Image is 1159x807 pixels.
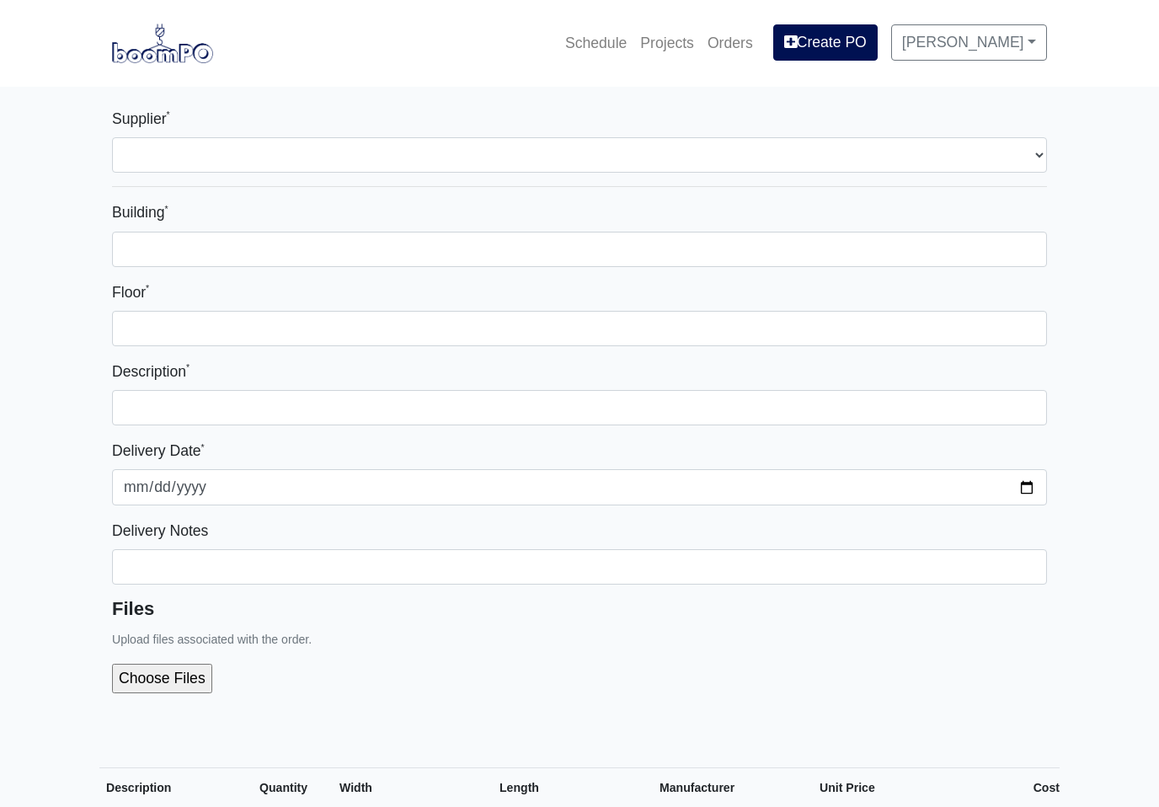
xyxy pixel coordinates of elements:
label: Description [112,360,190,383]
img: boomPO [112,24,213,62]
h5: Files [112,598,1047,620]
a: Create PO [773,24,878,60]
input: mm-dd-yyyy [112,469,1047,505]
label: Delivery Notes [112,519,208,542]
span: Description [106,781,171,794]
a: Schedule [558,24,633,61]
label: Floor [112,281,149,304]
label: Delivery Date [112,439,205,462]
label: Building [112,200,168,224]
a: Orders [701,24,760,61]
input: Choose Files [112,664,393,692]
label: Supplier [112,107,170,131]
a: [PERSON_NAME] [891,24,1047,60]
small: Upload files associated with the order. [112,633,312,646]
a: Projects [633,24,701,61]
